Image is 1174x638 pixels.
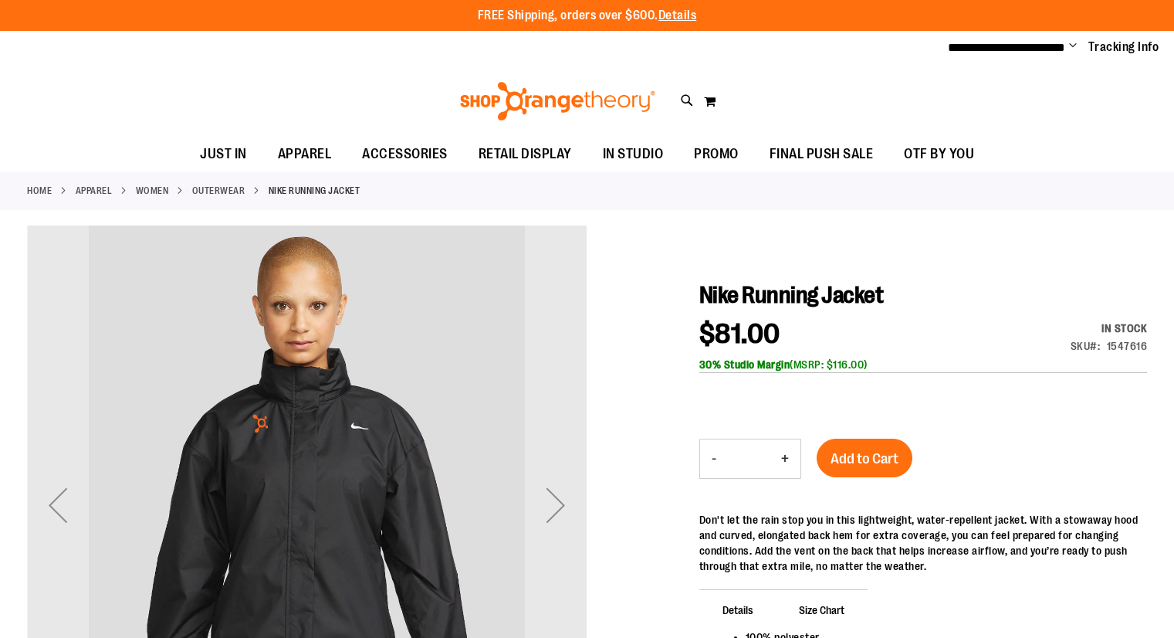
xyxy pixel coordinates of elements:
[700,439,728,478] button: Decrease product quantity
[76,184,113,198] a: APPAREL
[269,184,360,198] strong: Nike Running Jacket
[200,137,247,171] span: JUST IN
[1088,39,1159,56] a: Tracking Info
[479,137,572,171] span: RETAIL DISPLAY
[699,512,1147,574] div: Don't let the rain stop you in this lightweight, water-repellent jacket. With a stowaway hood and...
[817,439,912,477] button: Add to Cart
[699,357,1147,372] div: (MSRP: $116.00)
[699,318,780,350] span: $81.00
[728,440,770,477] input: Product quantity
[699,589,776,630] span: Details
[694,137,739,171] span: PROMO
[699,282,884,308] span: Nike Running Jacket
[136,184,169,198] a: WOMEN
[1071,321,1148,336] div: In stock
[603,137,664,171] span: IN STUDIO
[699,358,790,371] b: 30% Studio Margin
[1107,338,1148,354] div: 1547616
[458,82,658,120] img: Shop Orangetheory
[362,137,448,171] span: ACCESSORIES
[278,137,332,171] span: APPAREL
[776,589,868,630] span: Size Chart
[658,8,697,22] a: Details
[1069,39,1077,55] button: Account menu
[1071,321,1148,336] div: Availability
[27,184,52,198] a: Home
[831,450,898,467] span: Add to Cart
[478,7,697,25] p: FREE Shipping, orders over $600.
[904,137,974,171] span: OTF BY YOU
[770,137,874,171] span: FINAL PUSH SALE
[1071,340,1101,352] strong: SKU
[192,184,245,198] a: Outerwear
[770,439,800,478] button: Increase product quantity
